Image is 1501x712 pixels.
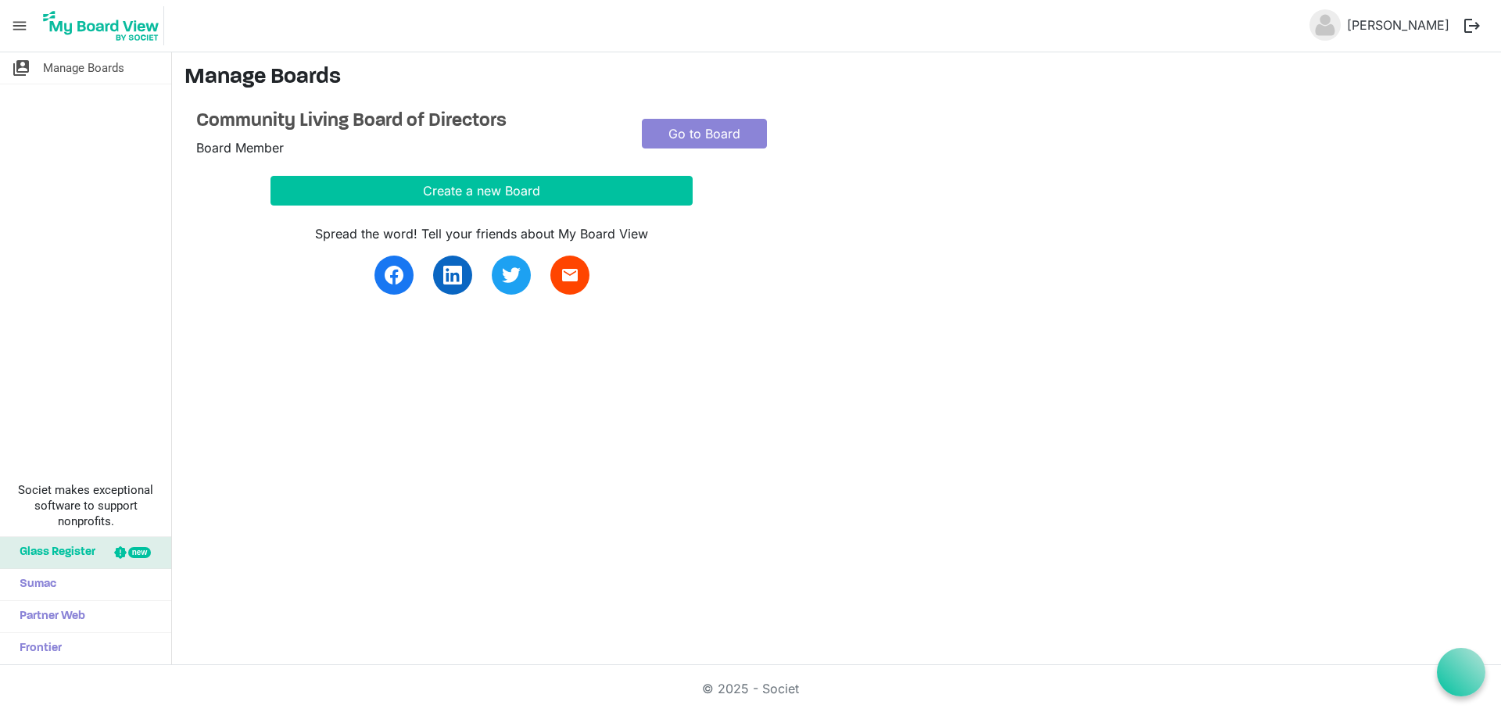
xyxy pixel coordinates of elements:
[385,266,403,284] img: facebook.svg
[270,224,693,243] div: Spread the word! Tell your friends about My Board View
[128,547,151,558] div: new
[1341,9,1456,41] a: [PERSON_NAME]
[43,52,124,84] span: Manage Boards
[550,256,589,295] a: email
[270,176,693,206] button: Create a new Board
[196,140,284,156] span: Board Member
[561,266,579,284] span: email
[7,482,164,529] span: Societ makes exceptional software to support nonprofits.
[5,11,34,41] span: menu
[184,65,1488,91] h3: Manage Boards
[38,6,164,45] img: My Board View Logo
[642,119,767,148] a: Go to Board
[502,266,521,284] img: twitter.svg
[702,681,799,696] a: © 2025 - Societ
[1309,9,1341,41] img: no-profile-picture.svg
[12,569,56,600] span: Sumac
[196,110,618,133] a: Community Living Board of Directors
[1456,9,1488,42] button: logout
[38,6,170,45] a: My Board View Logo
[12,633,62,664] span: Frontier
[443,266,462,284] img: linkedin.svg
[12,537,95,568] span: Glass Register
[12,601,85,632] span: Partner Web
[12,52,30,84] span: switch_account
